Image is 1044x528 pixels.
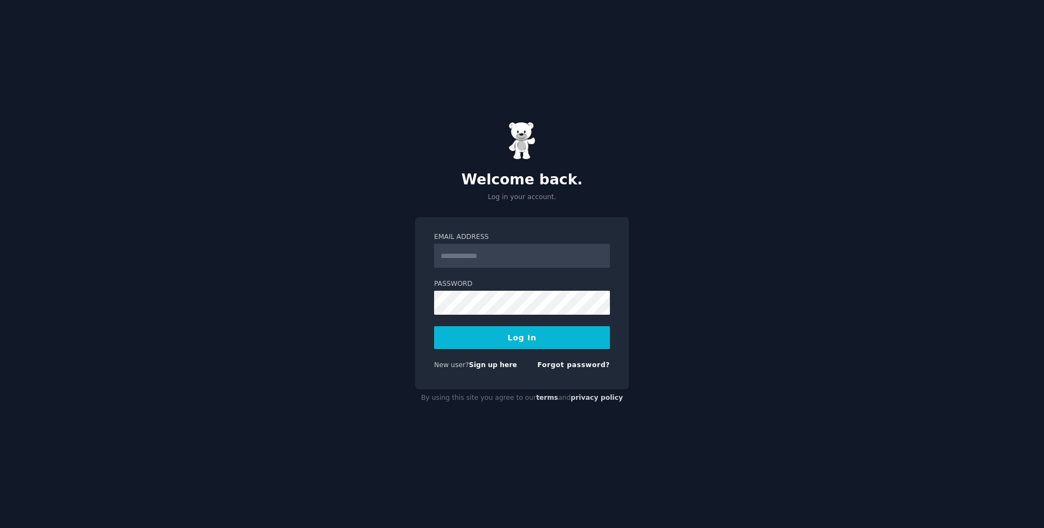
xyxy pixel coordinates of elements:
label: Password [434,279,610,289]
h2: Welcome back. [415,171,629,189]
a: privacy policy [571,394,623,401]
a: Sign up here [469,361,517,369]
span: New user? [434,361,469,369]
label: Email Address [434,232,610,242]
a: Forgot password? [537,361,610,369]
a: terms [536,394,558,401]
button: Log In [434,326,610,349]
div: By using this site you agree to our and [415,389,629,407]
p: Log in your account. [415,193,629,202]
img: Gummy Bear [508,122,536,160]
